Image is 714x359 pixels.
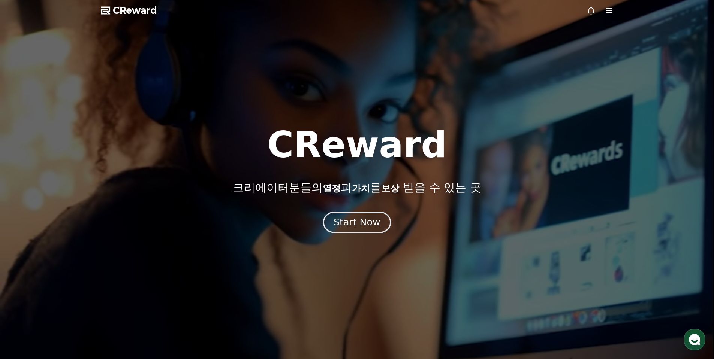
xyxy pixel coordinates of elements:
[69,249,78,255] span: 대화
[101,4,157,16] a: CReward
[381,183,399,194] span: 보상
[323,183,341,194] span: 열정
[325,220,389,227] a: Start Now
[233,181,481,194] p: 크리에이터분들의 과 를 받을 수 있는 곳
[97,237,144,256] a: 설정
[49,237,97,256] a: 대화
[116,249,125,255] span: 설정
[267,127,447,163] h1: CReward
[352,183,370,194] span: 가치
[334,216,380,229] div: Start Now
[24,249,28,255] span: 홈
[113,4,157,16] span: CReward
[323,212,391,233] button: Start Now
[2,237,49,256] a: 홈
